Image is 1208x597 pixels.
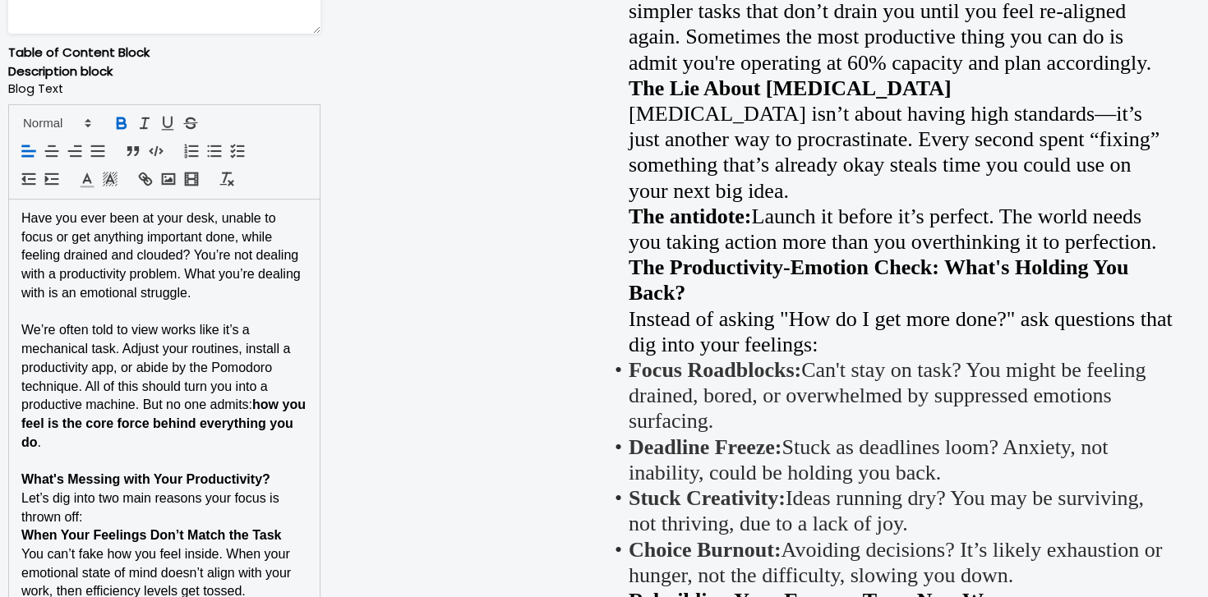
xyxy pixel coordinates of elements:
[629,204,752,228] strong: The antidote:
[629,435,1108,484] span: Stuck as deadlines loom? Anxiety, not inability, could be holding you back.
[21,397,309,448] strong: how you feel is the core force behind everything you do
[8,44,320,62] p: Table of Content Block
[21,323,294,411] span: We’re often told to view works like it’s a mechanical task. Adjust your routines, install a produ...
[21,472,270,486] strong: What's Messing with Your Productivity?
[629,538,1162,587] span: Avoiding decisions? It’s likely exhaustion or hunger, not the difficulty, slowing you down.
[21,528,281,542] strong: When Your Feelings Don’t Match the Task
[629,307,1173,356] span: Instead of asking "How do I get more done?" ask questions that dig into your feelings:
[8,62,320,81] p: Description block
[629,538,782,562] strong: Choice Burnout:
[21,211,304,300] span: Have you ever been at your desk, unable to focus or get anything important done, while feeling dr...
[629,486,786,510] strong: Stuck Creativity:
[629,486,1144,535] span: Ideas running dry? You may be surviving, not thriving, due to a lack of joy.
[629,204,1157,254] span: Launch it before it’s perfect. The world needs you taking action more than you overthinking it to...
[629,255,1128,305] strong: The Productivity-Emotion Check: What's Holding You Back?
[21,491,283,524] span: Let’s dig into two main reasons your focus is thrown off:
[629,102,1160,203] span: [MEDICAL_DATA] isn’t about having high standards—it’s just another way to procrastinate. Every se...
[629,435,782,459] strong: Deadline Freeze:
[629,358,1146,433] span: Can't stay on task? You might be feeling drained, bored, or overwhelmed by suppressed emotions su...
[38,435,41,449] span: .
[8,80,320,99] label: Blog Text
[629,76,952,100] strong: The Lie About [MEDICAL_DATA]
[629,358,801,382] strong: Focus Roadblocks:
